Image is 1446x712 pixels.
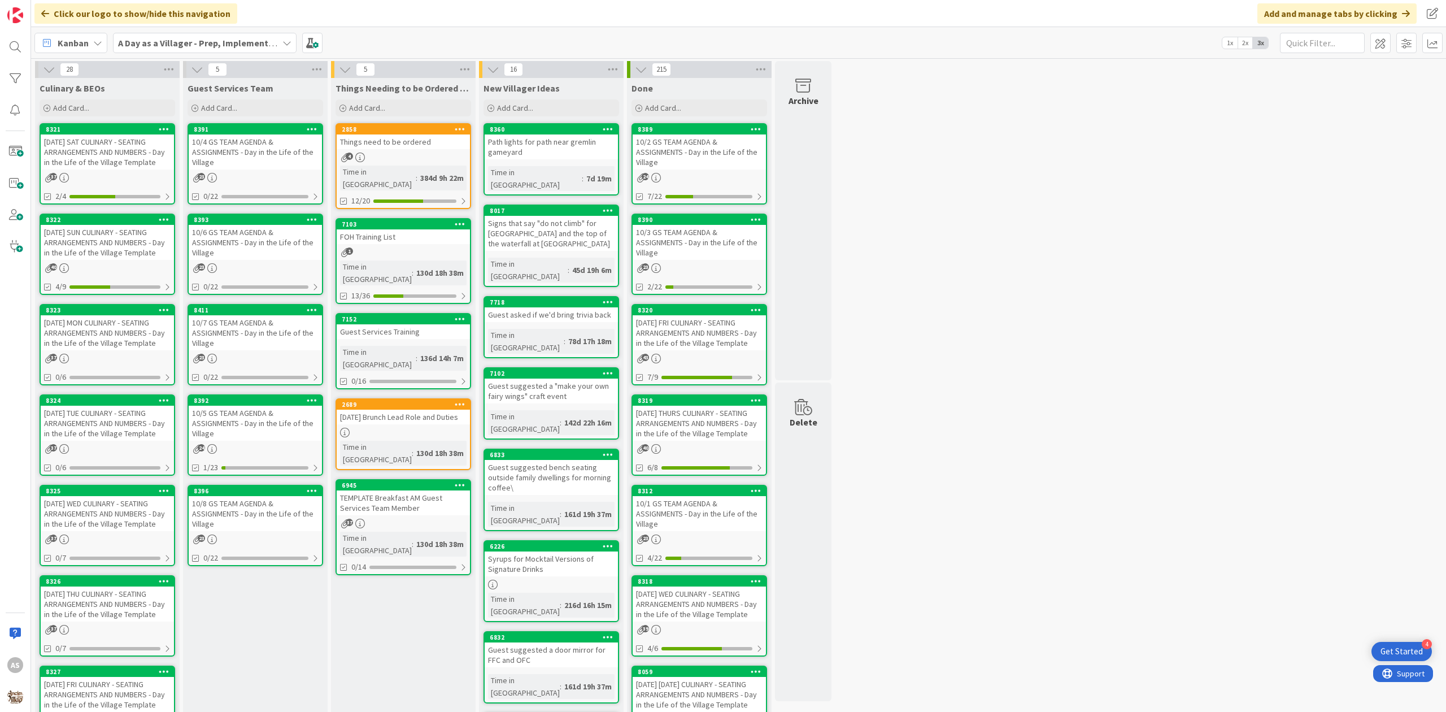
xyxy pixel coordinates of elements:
[351,195,370,207] span: 12/20
[565,335,615,348] div: 78d 17h 18m
[561,508,615,520] div: 161d 19h 37m
[198,173,205,180] span: 23
[633,406,766,441] div: [DATE] THURS CULINARY - SEATING ARRANGEMENTS AND NUMBERS - Day in the Life of the Village Template
[41,406,174,441] div: [DATE] TUE CULINARY - SEATING ARRANGEMENTS AND NUMBERS - Day in the Life of the Village Template
[342,401,470,409] div: 2689
[582,172,583,185] span: :
[337,400,470,410] div: 2689
[50,625,57,632] span: 37
[41,667,174,712] div: 8327[DATE] FRI CULINARY - SEATING ARRANGEMENTS AND NUMBERS - Day in the Life of the Village Template
[647,371,658,383] span: 7/9
[633,396,766,406] div: 8319
[647,190,662,202] span: 7/22
[58,36,89,50] span: Kanban
[633,215,766,260] div: 839010/3 GS TEAM AGENDA & ASSIGNMENTS - Day in the Life of the Village
[638,668,766,676] div: 8059
[564,335,565,348] span: :
[417,352,467,364] div: 136d 14h 7m
[194,125,322,133] div: 8391
[583,172,615,185] div: 7d 19m
[488,258,568,283] div: Time in [GEOGRAPHIC_DATA]
[41,667,174,677] div: 8327
[485,134,618,159] div: Path lights for path near gremlin gameyard
[40,83,105,94] span: Culinary & BEOs
[1253,37,1268,49] span: 3x
[60,63,79,76] span: 28
[337,480,470,515] div: 6945TEMPLATE Breakfast AM Guest Services Team Member
[633,576,766,622] div: 8318[DATE] WED CULINARY - SEATING ARRANGEMENTS AND NUMBERS - Day in the Life of the Village Template
[412,447,413,459] span: :
[351,561,366,573] span: 0/14
[560,508,561,520] span: :
[189,496,322,531] div: 10/8 GS TEAM AGENDA & ASSIGNMENTS - Day in the Life of the Village
[342,315,470,323] div: 7152
[7,7,23,23] img: Visit kanbanzone.com
[642,263,649,271] span: 23
[638,487,766,495] div: 8312
[412,538,413,550] span: :
[346,153,353,160] span: 4
[633,667,766,712] div: 8059[DATE] [DATE] CULINARY - SEATING ARRANGEMENTS AND NUMBERS - Day in the Life of the Village Te...
[631,83,653,94] span: Done
[485,307,618,322] div: Guest asked if we'd bring trivia back
[638,397,766,405] div: 8319
[53,103,89,113] span: Add Card...
[41,486,174,496] div: 8325
[41,305,174,350] div: 8323[DATE] MON CULINARY - SEATING ARRANGEMENTS AND NUMBERS - Day in the Life of the Village Template
[638,125,766,133] div: 8389
[340,532,412,557] div: Time in [GEOGRAPHIC_DATA]
[1257,3,1417,24] div: Add and manage tabs by clicking
[485,206,618,251] div: 8017Signs that say "do not climb" for [GEOGRAPHIC_DATA] and the top of the waterfall at [GEOGRAPH...
[633,134,766,170] div: 10/2 GS TEAM AGENDA & ASSIGNMENTS - Day in the Life of the Village
[337,219,470,244] div: 7103FOH Training List
[46,487,174,495] div: 8325
[561,680,615,693] div: 161d 19h 37m
[485,632,618,642] div: 6832
[198,354,205,361] span: 23
[633,124,766,170] div: 838910/2 GS TEAM AGENDA & ASSIGNMENTS - Day in the Life of the Village
[340,261,412,285] div: Time in [GEOGRAPHIC_DATA]
[41,315,174,350] div: [DATE] MON CULINARY - SEATING ARRANGEMENTS AND NUMBERS - Day in the Life of the Village Template
[46,397,174,405] div: 8324
[485,541,618,576] div: 6226Syrups for Mocktail Versions of Signature Drinks
[189,124,322,134] div: 8391
[647,552,662,564] span: 4/22
[485,206,618,216] div: 8017
[41,124,174,170] div: 8321[DATE] SAT CULINARY - SEATING ARRANGEMENTS AND NUMBERS - Day in the Life of the Village Template
[41,587,174,622] div: [DATE] THU CULINARY - SEATING ARRANGEMENTS AND NUMBERS - Day in the Life of the Village Template
[485,297,618,322] div: 7718Guest asked if we'd bring trivia back
[1371,642,1432,661] div: Open Get Started checklist, remaining modules: 4
[1422,639,1432,649] div: 4
[645,103,681,113] span: Add Card...
[41,134,174,170] div: [DATE] SAT CULINARY - SEATING ARRANGEMENTS AND NUMBERS - Day in the Life of the Village Template
[638,306,766,314] div: 8320
[7,689,23,705] img: avatar
[55,190,66,202] span: 2/4
[41,396,174,441] div: 8324[DATE] TUE CULINARY - SEATING ARRANGEMENTS AND NUMBERS - Day in the Life of the Village Template
[340,441,412,466] div: Time in [GEOGRAPHIC_DATA]
[638,578,766,585] div: 8318
[55,642,66,654] span: 0/7
[488,166,582,191] div: Time in [GEOGRAPHIC_DATA]
[198,263,205,271] span: 23
[189,124,322,170] div: 839110/4 GS TEAM AGENDA & ASSIGNMENTS - Day in the Life of the Village
[416,352,417,364] span: :
[50,173,57,180] span: 37
[488,674,560,699] div: Time in [GEOGRAPHIC_DATA]
[203,190,218,202] span: 0/22
[189,134,322,170] div: 10/4 GS TEAM AGENDA & ASSIGNMENTS - Day in the Life of the Village
[337,324,470,339] div: Guest Services Training
[55,552,66,564] span: 0/7
[337,480,470,490] div: 6945
[203,281,218,293] span: 0/22
[201,103,237,113] span: Add Card...
[342,220,470,228] div: 7103
[208,63,227,76] span: 5
[337,400,470,424] div: 2689[DATE] Brunch Lead Role and Duties
[490,125,618,133] div: 8360
[41,496,174,531] div: [DATE] WED CULINARY - SEATING ARRANGEMENTS AND NUMBERS - Day in the Life of the Village Template
[50,535,57,542] span: 37
[50,354,57,361] span: 37
[342,125,470,133] div: 2858
[633,396,766,441] div: 8319[DATE] THURS CULINARY - SEATING ARRANGEMENTS AND NUMBERS - Day in the Life of the Village Tem...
